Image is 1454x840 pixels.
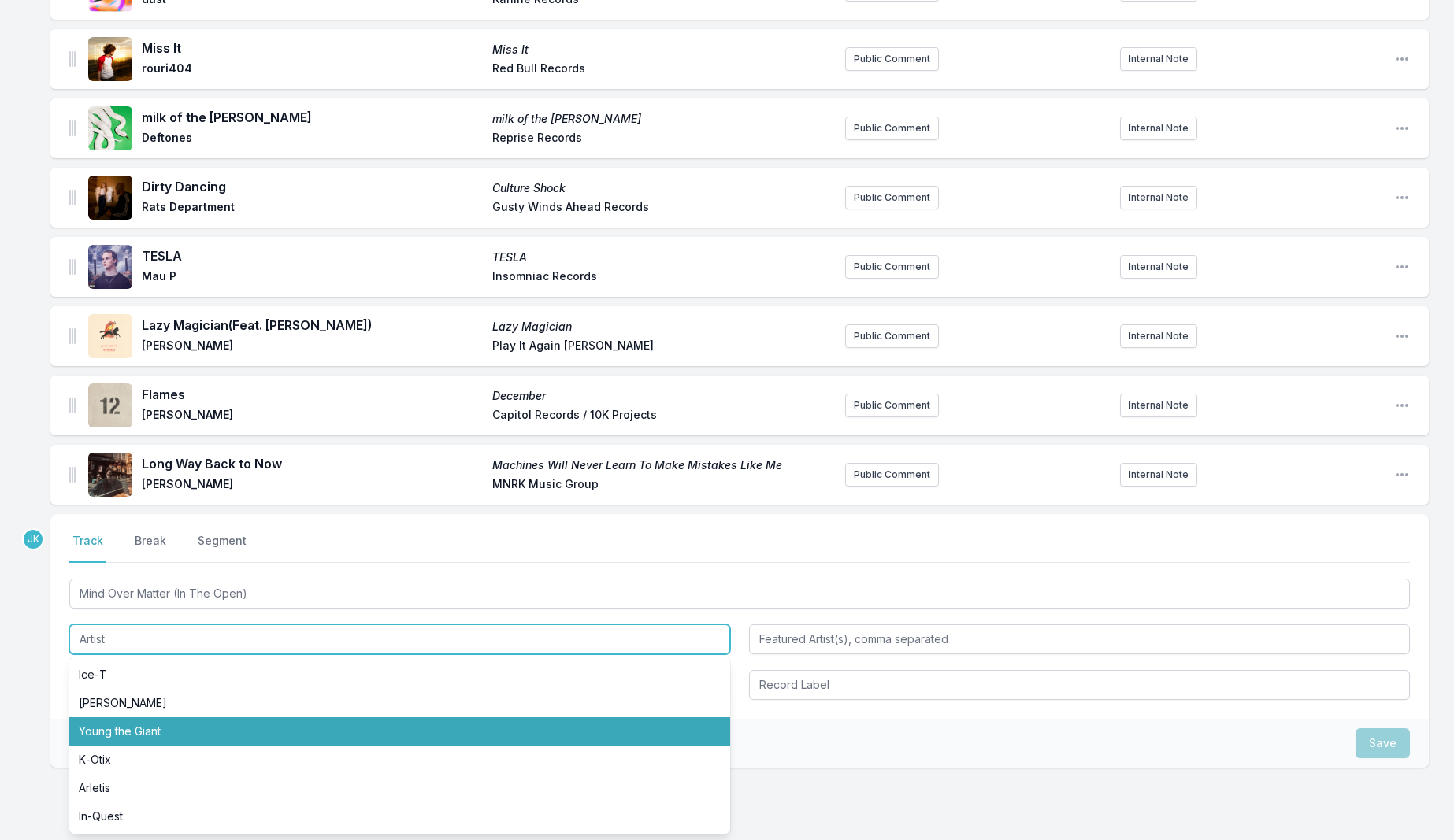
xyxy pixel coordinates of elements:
[845,117,939,140] button: Public Comment
[492,476,833,495] span: MNRK Music Group
[88,106,132,150] img: milk of the madonna
[1394,259,1410,275] button: Open playlist item options
[845,47,939,71] button: Public Comment
[845,394,939,417] button: Public Comment
[1356,728,1410,758] button: Save
[1394,398,1410,413] button: Open playlist item options
[88,383,132,427] img: December
[492,338,833,357] span: Play It Again [PERSON_NAME]
[69,689,730,717] li: [PERSON_NAME]
[492,130,833,149] span: Reprise Records
[749,670,1410,700] input: Record Label
[1120,47,1197,71] button: Internal Note
[142,407,483,426] span: [PERSON_NAME]
[69,190,76,205] img: Drag Handle
[88,314,132,358] img: Lazy Magician
[1394,190,1410,205] button: Open playlist item options
[69,624,730,654] input: Artist
[1394,51,1410,67] button: Open playlist item options
[845,324,939,348] button: Public Comment
[69,51,76,67] img: Drag Handle
[142,61,483,80] span: rouri404
[69,661,730,689] li: Ice‐T
[142,316,483,335] span: Lazy Magician (Feat. [PERSON_NAME])
[1394,120,1410,136] button: Open playlist item options
[69,774,730,802] li: Arletis
[492,111,833,127] span: milk of the [PERSON_NAME]
[69,398,76,413] img: Drag Handle
[142,476,483,495] span: [PERSON_NAME]
[132,533,169,563] button: Break
[492,199,833,218] span: Gusty Winds Ahead Records
[88,245,132,289] img: TESLA
[69,802,730,831] li: In-Quest
[142,454,483,473] span: Long Way Back to Now
[69,533,106,563] button: Track
[492,42,833,57] span: Miss It
[492,457,833,473] span: Machines Will Never Learn To Make Mistakes Like Me
[1120,394,1197,417] button: Internal Note
[69,579,1410,609] input: Track Title
[142,199,483,218] span: Rats Department
[845,463,939,487] button: Public Comment
[492,180,833,196] span: Culture Shock
[69,467,76,483] img: Drag Handle
[1120,255,1197,279] button: Internal Note
[88,453,132,497] img: Machines Will Never Learn To Make Mistakes Like Me
[69,746,730,774] li: K‐Otix
[492,407,833,426] span: Capitol Records / 10K Projects
[1394,328,1410,344] button: Open playlist item options
[492,388,833,404] span: December
[1120,117,1197,140] button: Internal Note
[845,186,939,209] button: Public Comment
[195,533,250,563] button: Segment
[142,177,483,196] span: Dirty Dancing
[1120,324,1197,348] button: Internal Note
[142,130,483,149] span: Deftones
[69,328,76,344] img: Drag Handle
[142,338,483,357] span: [PERSON_NAME]
[88,37,132,81] img: Miss It
[22,528,44,550] p: Jason Kramer
[142,268,483,287] span: Mau P
[492,268,833,287] span: Insomniac Records
[492,61,833,80] span: Red Bull Records
[88,176,132,220] img: Culture Shock
[142,108,483,127] span: milk of the [PERSON_NAME]
[142,39,483,57] span: Miss It
[492,319,833,335] span: Lazy Magician
[1120,463,1197,487] button: Internal Note
[492,250,833,265] span: TESLA
[142,385,483,404] span: Flames
[749,624,1410,654] input: Featured Artist(s), comma separated
[845,255,939,279] button: Public Comment
[142,246,483,265] span: TESLA
[1120,186,1197,209] button: Internal Note
[1394,467,1410,483] button: Open playlist item options
[69,120,76,136] img: Drag Handle
[69,717,730,746] li: Young the Giant
[69,259,76,275] img: Drag Handle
